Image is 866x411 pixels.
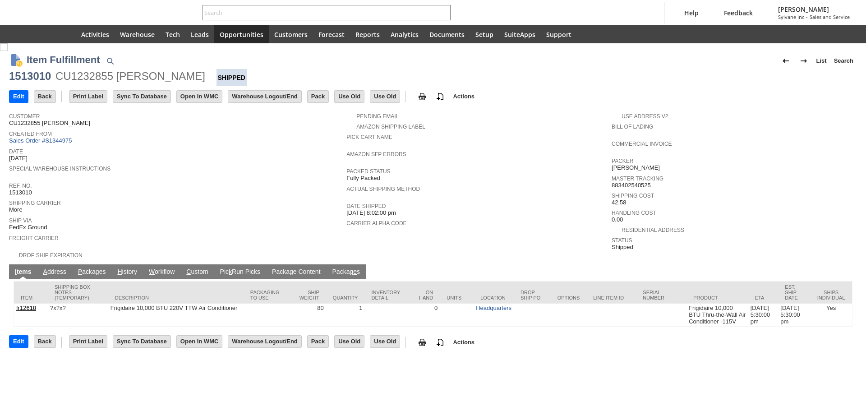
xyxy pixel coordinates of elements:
[778,304,810,326] td: [DATE] 5:30:00 pm
[228,91,301,102] input: Warehouse Logout/End
[813,54,830,68] a: List
[346,186,420,192] a: Actual Shipping Method
[218,268,263,277] a: PickRun Picks
[229,268,232,275] span: k
[410,304,440,326] td: 0
[612,182,651,189] span: 883402540525
[693,295,742,300] div: Product
[113,336,170,347] input: Sync To Database
[429,30,465,39] span: Documents
[76,25,115,43] a: Activities
[643,290,680,300] div: Serial Number
[346,151,406,157] a: Amazon SFP Errors
[748,304,778,326] td: [DATE] 5:30:00 pm
[9,137,74,144] a: Sales Order #S1344975
[290,304,326,326] td: 80
[612,164,660,171] span: [PERSON_NAME]
[780,55,791,66] img: Previous
[76,268,108,277] a: Packages
[55,69,205,83] div: CU1232855 [PERSON_NAME]
[32,25,54,43] div: Shortcuts
[16,29,27,40] svg: Recent Records
[521,290,544,300] div: Drop Ship PO
[841,266,852,277] a: Unrolled view on
[269,25,313,43] a: Customers
[54,25,76,43] a: Home
[9,206,23,213] span: More
[798,55,809,66] img: Next
[9,336,28,347] input: Edit
[115,295,237,300] div: Description
[9,91,28,102] input: Edit
[480,295,507,300] div: Location
[9,189,32,196] span: 1513010
[353,268,357,275] span: e
[120,30,155,39] span: Warehouse
[48,304,108,326] td: ?x?x?
[612,193,654,199] a: Shipping Cost
[41,268,69,277] a: Address
[356,124,425,130] a: Amazon Shipping Label
[830,54,857,68] a: Search
[612,237,632,244] a: Status
[313,25,350,43] a: Forecast
[612,244,633,251] span: Shipped
[612,210,656,216] a: Handling Cost
[9,183,32,189] a: Ref. No.
[308,91,328,102] input: Pack
[622,227,684,233] a: Residential Address
[9,224,47,231] span: FedEx Ground
[34,336,55,347] input: Back
[9,217,32,224] a: Ship Via
[117,268,122,275] span: H
[16,305,36,311] a: fr12618
[817,290,845,300] div: Ships Individual
[371,290,404,300] div: Inventory Detail
[27,52,100,67] h1: Item Fulfillment
[160,25,185,43] a: Tech
[55,284,101,300] div: Shipping Box Notes (Temporary)
[447,295,467,300] div: Units
[177,91,222,102] input: Open In WMC
[220,30,263,39] span: Opportunities
[185,25,214,43] a: Leads
[755,295,772,300] div: ETA
[177,336,222,347] input: Open In WMC
[435,91,446,102] img: add-record.svg
[806,14,808,20] span: -
[346,134,392,140] a: Pick Cart Name
[186,268,191,275] span: C
[370,336,400,347] input: Use Old
[115,25,160,43] a: Warehouse
[810,304,852,326] td: Yes
[424,25,470,43] a: Documents
[417,91,428,102] img: print.svg
[115,268,139,277] a: History
[19,252,83,259] a: Drop Ship Expiration
[13,268,34,277] a: Items
[385,25,424,43] a: Analytics
[355,30,380,39] span: Reports
[612,124,653,130] a: Bill Of Lading
[21,295,41,300] div: Item
[214,25,269,43] a: Opportunities
[391,30,419,39] span: Analytics
[113,91,170,102] input: Sync To Database
[203,7,438,18] input: Search
[9,155,28,162] span: [DATE]
[504,30,535,39] span: SuiteApps
[330,268,363,277] a: Packages
[346,168,390,175] a: Packed Status
[191,30,209,39] span: Leads
[11,25,32,43] a: Recent Records
[108,304,244,326] td: Frigidaire 10,000 BTU 220V TTW Air Conditioner
[216,69,247,86] div: Shipped
[612,199,626,206] span: 42.58
[81,30,109,39] span: Activities
[290,268,293,275] span: g
[346,175,380,182] span: Fully Packed
[270,268,322,277] a: Package Content
[546,30,571,39] span: Support
[333,295,358,300] div: Quantity
[34,91,55,102] input: Back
